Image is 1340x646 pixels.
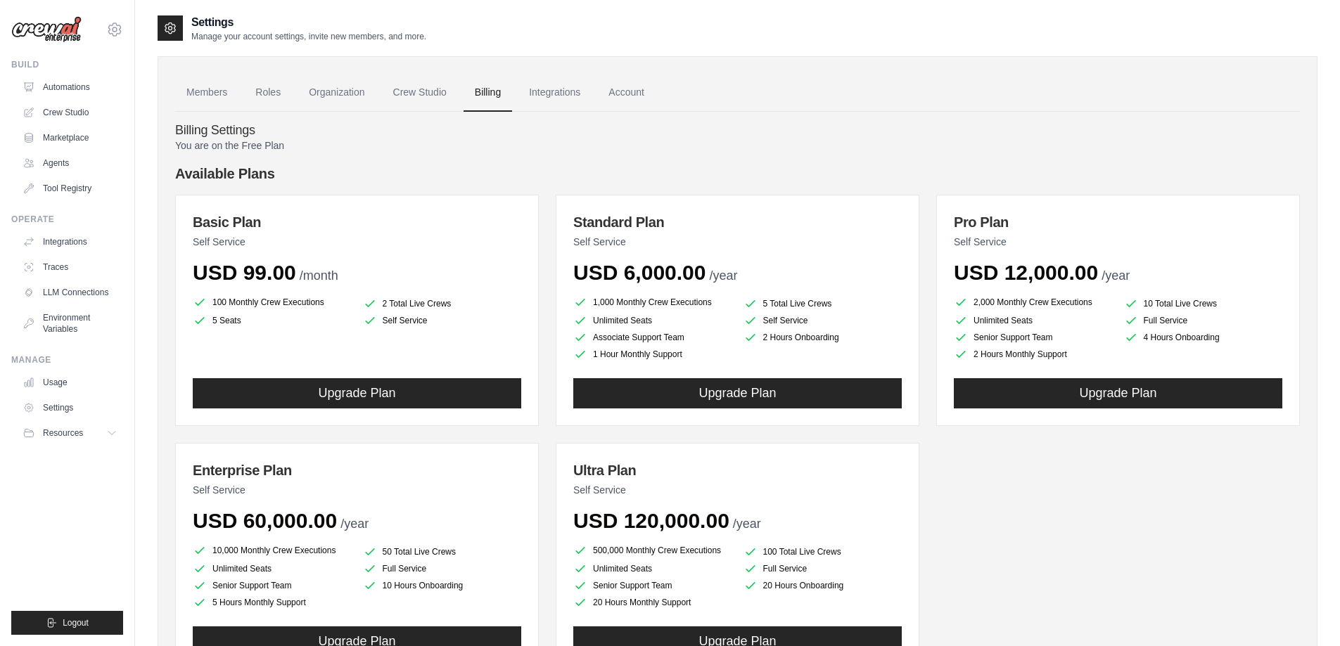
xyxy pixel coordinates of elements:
[17,256,123,278] a: Traces
[298,74,376,112] a: Organization
[193,460,521,480] h3: Enterprise Plan
[464,74,512,112] a: Billing
[573,460,902,480] h3: Ultra Plan
[954,330,1113,344] li: Senior Support Team
[954,347,1113,361] li: 2 Hours Monthly Support
[744,330,902,344] li: 2 Hours Onboarding
[17,76,123,98] a: Automations
[63,617,89,628] span: Logout
[1124,314,1283,328] li: Full Service
[17,422,123,444] button: Resources
[733,517,761,531] span: /year
[954,378,1282,408] button: Upgrade Plan
[954,212,1282,232] h3: Pro Plan
[744,579,902,593] li: 20 Hours Onboarding
[191,31,426,42] p: Manage your account settings, invite new members, and more.
[17,231,123,253] a: Integrations
[193,483,521,497] p: Self Service
[573,330,732,344] li: Associate Support Team
[11,611,123,635] button: Logout
[1124,330,1283,344] li: 4 Hours Onboarding
[573,483,902,497] p: Self Service
[193,235,521,249] p: Self Service
[340,517,369,531] span: /year
[573,509,729,532] span: USD 120,000.00
[573,314,732,328] li: Unlimited Seats
[573,378,902,408] button: Upgrade Plan
[11,354,123,366] div: Manage
[1124,297,1283,311] li: 10 Total Live Crews
[573,261,706,284] span: USD 6,000.00
[709,269,737,283] span: /year
[175,138,1300,153] p: You are on the Free Plan
[193,294,352,311] li: 100 Monthly Crew Executions
[573,595,732,609] li: 20 Hours Monthly Support
[175,164,1300,183] h4: Available Plans
[17,396,123,419] a: Settings
[193,579,352,593] li: Senior Support Team
[1102,269,1130,283] span: /year
[954,314,1113,328] li: Unlimited Seats
[175,74,238,112] a: Members
[193,542,352,559] li: 10,000 Monthly Crew Executions
[573,212,902,232] h3: Standard Plan
[193,261,296,284] span: USD 99.00
[518,74,592,112] a: Integrations
[363,314,522,328] li: Self Service
[573,347,732,361] li: 1 Hour Monthly Support
[744,545,902,559] li: 100 Total Live Crews
[573,579,732,593] li: Senior Support Team
[11,59,123,70] div: Build
[363,579,522,593] li: 10 Hours Onboarding
[175,123,1300,138] h4: Billing Settings
[573,294,732,311] li: 1,000 Monthly Crew Executions
[17,371,123,394] a: Usage
[17,281,123,304] a: LLM Connections
[744,297,902,311] li: 5 Total Live Crews
[11,214,123,225] div: Operate
[244,74,292,112] a: Roles
[382,74,458,112] a: Crew Studio
[363,562,522,576] li: Full Service
[193,314,352,328] li: 5 Seats
[573,235,902,249] p: Self Service
[193,509,337,532] span: USD 60,000.00
[300,269,338,283] span: /month
[363,545,522,559] li: 50 Total Live Crews
[11,16,82,43] img: Logo
[363,297,522,311] li: 2 Total Live Crews
[193,212,521,232] h3: Basic Plan
[17,127,123,149] a: Marketplace
[17,306,123,340] a: Environment Variables
[954,261,1098,284] span: USD 12,000.00
[43,427,83,439] span: Resources
[193,562,352,576] li: Unlimited Seats
[17,152,123,174] a: Agents
[744,314,902,328] li: Self Service
[17,177,123,200] a: Tool Registry
[573,542,732,559] li: 500,000 Monthly Crew Executions
[573,562,732,576] li: Unlimited Seats
[954,235,1282,249] p: Self Service
[744,562,902,576] li: Full Service
[17,101,123,124] a: Crew Studio
[954,294,1113,311] li: 2,000 Monthly Crew Executions
[597,74,656,112] a: Account
[191,14,426,31] h2: Settings
[193,378,521,408] button: Upgrade Plan
[193,595,352,609] li: 5 Hours Monthly Support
